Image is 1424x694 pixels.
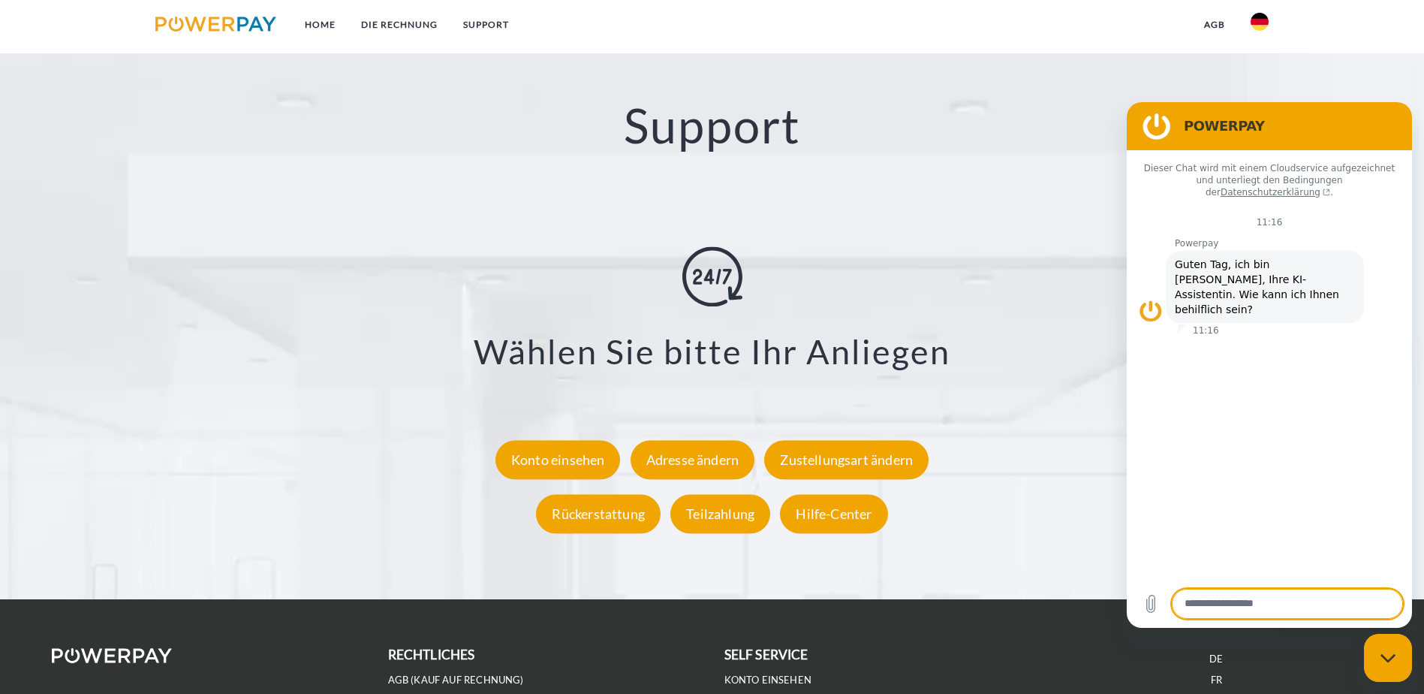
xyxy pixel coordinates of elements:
div: Konto einsehen [495,440,621,479]
div: Adresse ändern [631,440,755,479]
a: Adresse ändern [627,451,759,468]
img: de [1251,13,1269,31]
a: Home [292,11,348,38]
b: self service [724,647,808,662]
a: AGB (Kauf auf Rechnung) [388,674,524,686]
a: Teilzahlung [667,505,774,522]
div: Rückerstattung [536,494,661,533]
a: Hilfe-Center [776,505,891,522]
a: Konto einsehen [492,451,625,468]
div: Teilzahlung [670,494,770,533]
a: Zustellungsart ändern [760,451,932,468]
iframe: Schaltfläche zum Öffnen des Messaging-Fensters; Konversation läuft [1364,634,1412,682]
img: online-shopping.svg [682,247,742,307]
a: SUPPORT [450,11,522,38]
b: rechtliches [388,647,475,662]
a: FR [1211,674,1222,686]
h3: Wählen Sie bitte Ihr Anliegen [90,331,1334,373]
img: logo-powerpay-white.svg [52,648,173,663]
a: DE [1209,653,1223,665]
a: Konto einsehen [724,674,812,686]
div: Hilfe-Center [780,494,887,533]
div: Zustellungsart ändern [764,440,929,479]
a: Rückerstattung [532,505,664,522]
iframe: Messaging-Fenster [1127,102,1412,628]
a: DIE RECHNUNG [348,11,450,38]
img: logo-powerpay.svg [155,17,276,32]
a: agb [1191,11,1238,38]
h2: Support [71,96,1353,155]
